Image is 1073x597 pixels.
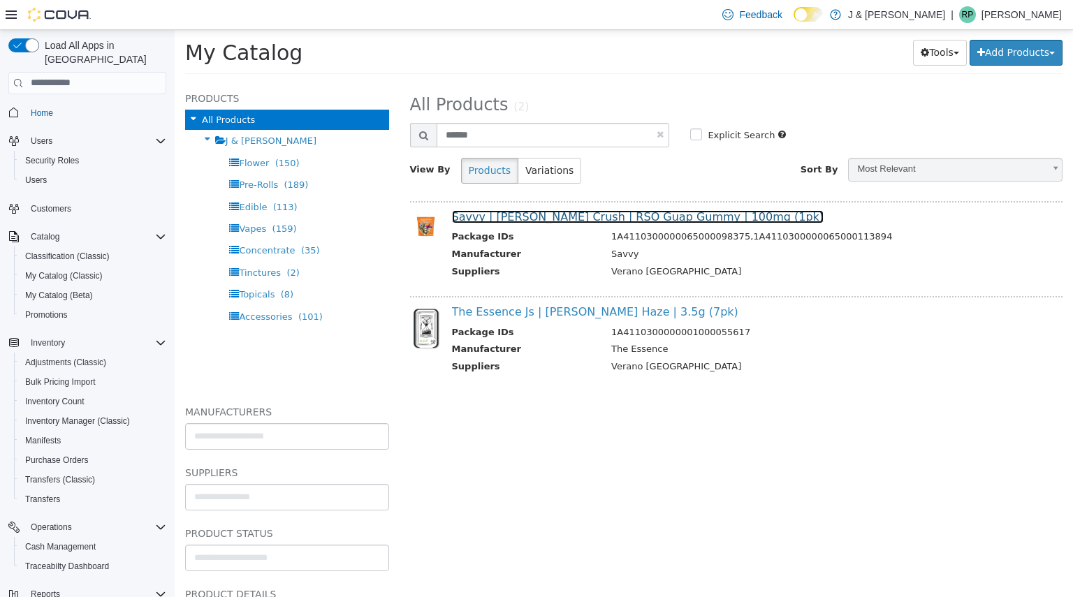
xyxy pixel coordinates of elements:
span: Vapes [64,193,92,204]
th: Package IDs [277,200,427,217]
span: (150) [101,128,125,138]
a: Feedback [717,1,787,29]
span: Purchase Orders [25,455,89,466]
h5: Product Status [10,495,214,512]
button: Users [14,170,172,190]
button: Inventory [25,334,71,351]
span: (159) [98,193,122,204]
span: Bulk Pricing Import [25,376,96,388]
button: Inventory [3,333,172,353]
span: My Catalog (Beta) [25,290,93,301]
span: Catalog [25,228,166,245]
span: (113) [98,172,123,182]
a: Inventory Manager (Classic) [20,413,136,429]
th: Manufacturer [277,312,427,330]
button: Users [3,131,172,151]
span: Inventory [31,337,65,348]
button: Transfers [14,489,172,509]
a: Transfers (Classic) [20,471,101,488]
a: Adjustments (Classic) [20,354,112,371]
span: Load All Apps in [GEOGRAPHIC_DATA] [39,38,166,66]
input: Dark Mode [794,7,823,22]
td: The Essence [426,312,874,330]
span: Classification (Classic) [25,251,110,262]
a: Inventory Count [20,393,90,410]
button: Cash Management [14,537,172,557]
span: Security Roles [20,152,166,169]
a: Classification (Classic) [20,248,115,265]
span: Operations [31,522,72,533]
span: Transfers (Classic) [20,471,166,488]
img: 150 [235,181,267,212]
button: My Catalog (Beta) [14,286,172,305]
span: Feedback [739,8,782,22]
span: Customers [25,200,166,217]
span: Flower [64,128,94,138]
span: Edible [64,172,92,182]
button: Tools [738,10,792,36]
span: Bulk Pricing Import [20,374,166,390]
div: Raj Patel [959,6,976,23]
span: Purchase Orders [20,452,166,469]
button: Users [25,133,58,149]
span: View By [235,134,276,145]
span: Security Roles [25,155,79,166]
h5: Manufacturers [10,374,214,390]
span: Accessories [64,281,117,292]
span: Inventory Manager (Classic) [20,413,166,429]
span: Traceabilty Dashboard [25,561,109,572]
span: My Catalog [10,10,128,35]
button: My Catalog (Classic) [14,266,172,286]
span: Operations [25,519,166,536]
button: Customers [3,198,172,219]
button: Operations [3,517,172,537]
a: Manifests [20,432,66,449]
button: Catalog [3,227,172,246]
span: Topicals [64,259,100,270]
a: Users [20,172,52,189]
span: Pre-Rolls [64,149,103,160]
span: Users [20,172,166,189]
a: Purchase Orders [20,452,94,469]
a: Security Roles [20,152,85,169]
button: Inventory Manager (Classic) [14,411,172,431]
span: My Catalog (Beta) [20,287,166,304]
button: Add Products [795,10,888,36]
td: Verano [GEOGRAPHIC_DATA] [426,330,874,347]
span: Users [25,133,166,149]
small: (2) [339,71,354,83]
span: (189) [109,149,133,160]
td: 1A4110300000001000055617 [426,295,874,313]
button: Manifests [14,431,172,450]
p: | [951,6,954,23]
p: [PERSON_NAME] [981,6,1062,23]
span: Adjustments (Classic) [25,357,106,368]
span: (2) [112,237,124,248]
span: Catalog [31,231,59,242]
button: Traceabilty Dashboard [14,557,172,576]
h5: Product Details [10,556,214,573]
span: RP [962,6,974,23]
button: Classification (Classic) [14,246,172,266]
span: Inventory Manager (Classic) [25,415,130,427]
a: My Catalog (Classic) [20,267,108,284]
th: Manufacturer [277,217,427,235]
button: Purchase Orders [14,450,172,470]
button: Operations [25,519,78,536]
span: All Products [235,65,334,84]
span: Inventory Count [20,393,166,410]
span: Transfers [20,491,166,508]
a: Traceabilty Dashboard [20,558,115,575]
span: Most Relevant [674,128,869,150]
a: Cash Management [20,538,101,555]
button: Variations [343,128,407,154]
span: Inventory Count [25,396,85,407]
th: Suppliers [277,330,427,347]
span: Cash Management [25,541,96,552]
a: Savvy | [PERSON_NAME] Crush | RSO Guap Gummy | 100mg (1pk) [277,180,650,193]
td: 1A4110300000065000098375,1A4110300000065000113894 [426,200,874,217]
a: Most Relevant [673,128,888,152]
p: J & [PERSON_NAME] [848,6,945,23]
span: Classification (Classic) [20,248,166,265]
